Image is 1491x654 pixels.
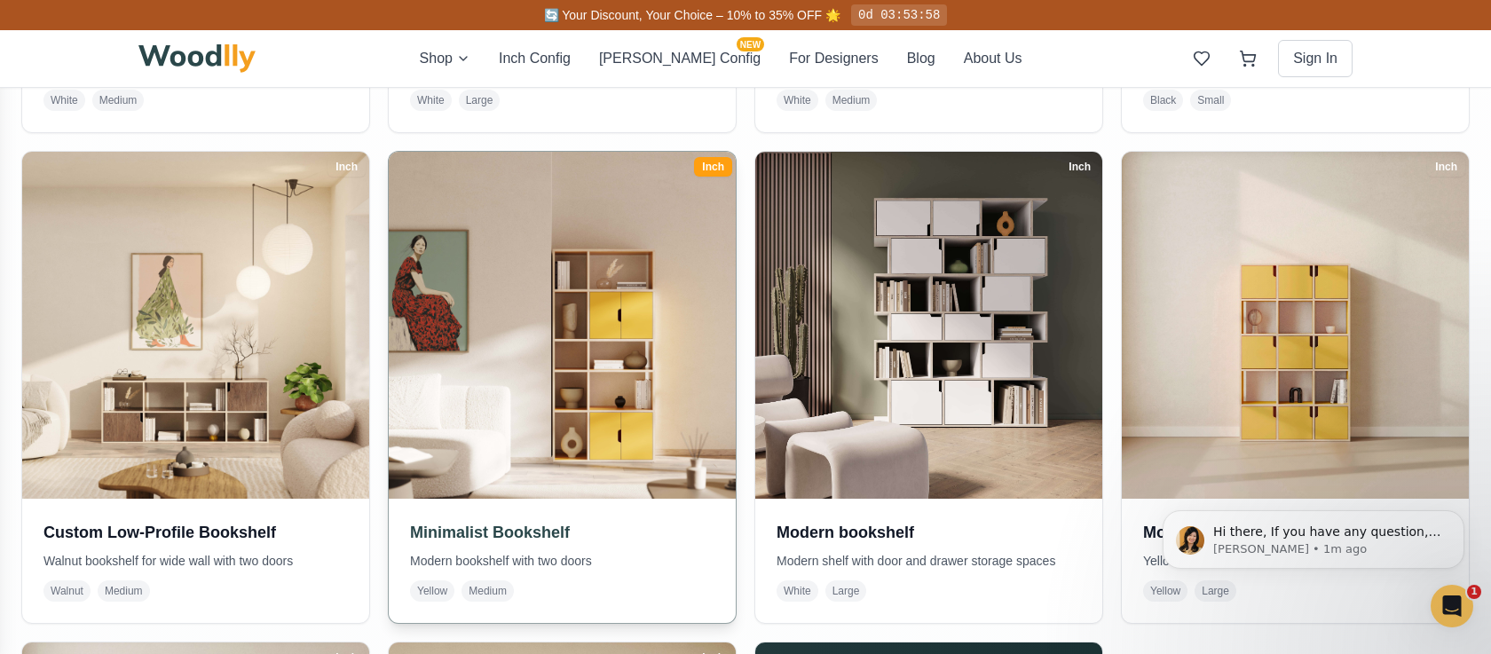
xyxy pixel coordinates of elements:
[825,90,878,111] span: Medium
[1122,152,1469,499] img: Modern Yellow Bookshelf
[380,143,745,508] img: Minimalist Bookshelf
[410,552,714,570] p: Modern bookshelf with two doors
[907,48,935,69] button: Blog
[777,552,1081,570] p: Modern shelf with door and drawer storage spaces
[43,552,348,570] p: Walnut bookshelf for wide wall with two doors
[410,520,714,545] h3: Minimalist Bookshelf
[789,48,878,69] button: For Designers
[599,48,761,69] button: [PERSON_NAME] ConfigNEW
[461,580,514,602] span: Medium
[410,580,454,602] span: Yellow
[1431,585,1473,627] iframe: Intercom live chat
[98,580,150,602] span: Medium
[43,90,85,111] span: White
[694,157,732,177] div: Inch
[1143,90,1183,111] span: Black
[777,520,1081,545] h3: Modern bookshelf
[327,157,366,177] div: Inch
[1190,90,1231,111] span: Small
[420,48,470,69] button: Shop
[1427,157,1465,177] div: Inch
[43,520,348,545] h3: Custom Low-Profile Bookshelf
[1278,40,1353,77] button: Sign In
[459,90,501,111] span: Large
[1061,157,1099,177] div: Inch
[964,48,1022,69] button: About Us
[777,90,818,111] span: White
[499,48,571,69] button: Inch Config
[410,90,452,111] span: White
[737,37,764,51] span: NEW
[43,580,91,602] span: Walnut
[1136,473,1491,606] iframe: Intercom notifications message
[825,580,867,602] span: Large
[755,152,1102,499] img: Modern bookshelf
[777,580,818,602] span: White
[1467,585,1481,599] span: 1
[92,90,145,111] span: Medium
[138,44,256,73] img: Woodlly
[851,4,947,26] div: 0d 03:53:58
[544,8,840,22] span: 🔄 Your Discount, Your Choice – 10% to 35% OFF 🌟
[22,152,369,499] img: Custom Low-Profile Bookshelf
